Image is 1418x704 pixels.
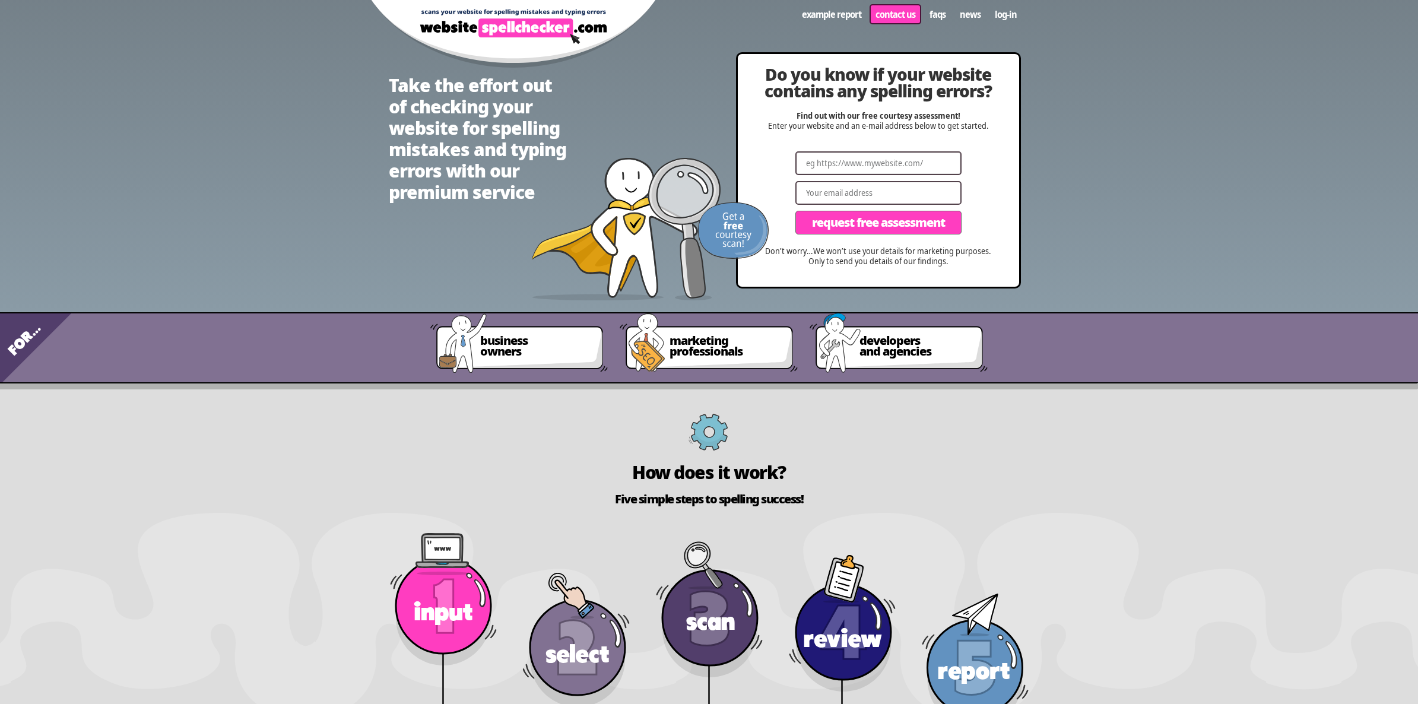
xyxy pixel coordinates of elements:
[797,110,960,121] strong: Find out with our free courtesy assessment!
[795,211,962,234] button: Request Free Assessment
[670,335,783,357] span: marketing professionals
[531,158,721,300] img: website spellchecker scans your website looking for spelling mistakes
[697,202,769,259] img: Get a FREE courtesy scan!
[480,335,594,357] span: business owners
[868,3,922,26] a: Contact us
[812,217,945,229] span: Request Free Assessment
[795,3,868,26] a: Example Report
[953,3,988,26] a: News
[762,246,995,267] p: Don’t worry…We won’t use your details for marketing purposes. Only to send you details of our fin...
[988,3,1024,26] a: Log-in
[922,3,953,26] a: FAQs
[466,328,608,377] a: businessowners
[390,529,497,665] img: Step1: Input
[795,151,962,175] input: eg https://www.mywebsite.com/
[389,75,567,203] h1: Take the effort out of checking your website for spelling mistakes and typing errors with our pre...
[845,328,988,377] a: developersand agencies
[762,111,995,131] p: Enter your website and an e-mail address below to get started.
[655,328,798,377] a: marketingprofessionals
[795,181,962,205] input: Your email address
[762,66,995,99] h2: Do you know if your website contains any spelling errors?
[859,335,973,357] span: developers and agencies
[377,493,1042,505] h2: Five simple steps to spelling success!
[377,464,1042,481] h2: How does it work?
